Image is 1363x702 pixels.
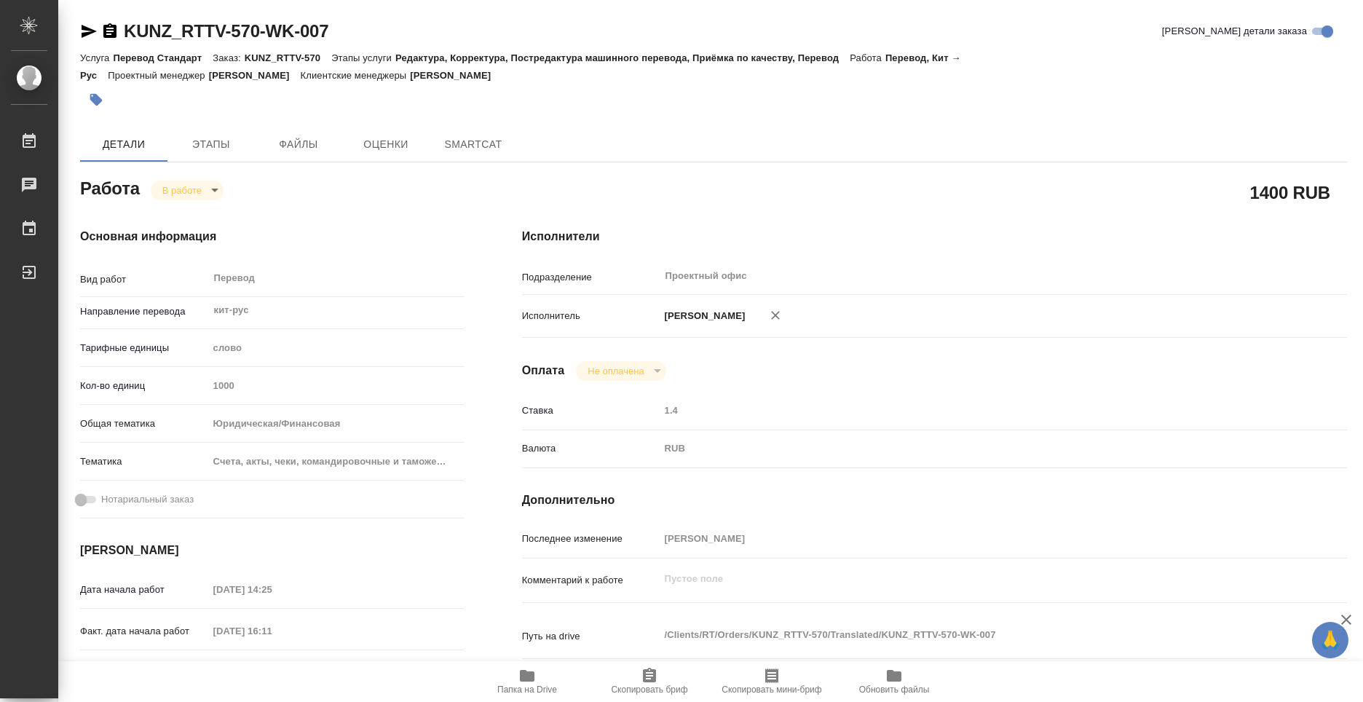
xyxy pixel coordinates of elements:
[80,624,208,639] p: Факт. дата начала работ
[583,365,648,377] button: Не оплачена
[576,361,665,381] div: В работе
[522,270,660,285] p: Подразделение
[711,661,833,702] button: Скопировать мини-бриф
[410,70,502,81] p: [PERSON_NAME]
[395,52,850,63] p: Редактура, Корректура, Постредактура машинного перевода, Приёмка по качеству, Перевод
[522,441,660,456] p: Валюта
[438,135,508,154] span: SmartCat
[1162,24,1307,39] span: [PERSON_NAME] детали заказа
[850,52,885,63] p: Работа
[151,181,224,200] div: В работе
[80,341,208,355] p: Тарифные единицы
[611,685,687,695] span: Скопировать бриф
[208,375,464,396] input: Пустое поле
[80,379,208,393] p: Кол-во единиц
[522,629,660,644] p: Путь на drive
[208,449,464,474] div: Счета, акты, чеки, командировочные и таможенные документы
[101,23,119,40] button: Скопировать ссылку
[208,411,464,436] div: Юридическая/Финансовая
[301,70,411,81] p: Клиентские менеджеры
[522,403,660,418] p: Ставка
[80,272,208,287] p: Вид работ
[80,454,208,469] p: Тематика
[1250,180,1330,205] h2: 1400 RUB
[588,661,711,702] button: Скопировать бриф
[660,400,1279,421] input: Пустое поле
[80,228,464,245] h4: Основная информация
[522,228,1347,245] h4: Исполнители
[833,661,955,702] button: Обновить файлы
[80,174,140,200] h2: Работа
[660,528,1279,549] input: Пустое поле
[522,362,565,379] h4: Оплата
[209,70,301,81] p: [PERSON_NAME]
[522,573,660,588] p: Комментарий к работе
[466,661,588,702] button: Папка на Drive
[264,135,333,154] span: Файлы
[213,52,244,63] p: Заказ:
[101,492,194,507] span: Нотариальный заказ
[80,23,98,40] button: Скопировать ссылку для ЯМессенджера
[859,685,930,695] span: Обновить файлы
[245,52,331,63] p: KUNZ_RTTV-570
[208,620,336,642] input: Пустое поле
[113,52,213,63] p: Перевод Стандарт
[522,532,660,546] p: Последнее изменение
[722,685,821,695] span: Скопировать мини-бриф
[331,52,395,63] p: Этапы услуги
[1318,625,1343,655] span: 🙏
[660,436,1279,461] div: RUB
[108,70,208,81] p: Проектный менеджер
[497,685,557,695] span: Папка на Drive
[176,135,246,154] span: Этапы
[1312,622,1348,658] button: 🙏
[80,542,464,559] h4: [PERSON_NAME]
[522,492,1347,509] h4: Дополнительно
[80,583,208,597] p: Дата начала работ
[660,309,746,323] p: [PERSON_NAME]
[522,309,660,323] p: Исполнитель
[351,135,421,154] span: Оценки
[208,658,336,679] input: Пустое поле
[158,184,206,197] button: В работе
[89,135,159,154] span: Детали
[80,84,112,116] button: Добавить тэг
[759,299,791,331] button: Удалить исполнителя
[80,304,208,319] p: Направление перевода
[208,336,464,360] div: слово
[80,417,208,431] p: Общая тематика
[80,52,113,63] p: Услуга
[208,579,336,600] input: Пустое поле
[660,623,1279,647] textarea: /Clients/RT/Orders/KUNZ_RTTV-570/Translated/KUNZ_RTTV-570-WK-007
[124,21,328,41] a: KUNZ_RTTV-570-WK-007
